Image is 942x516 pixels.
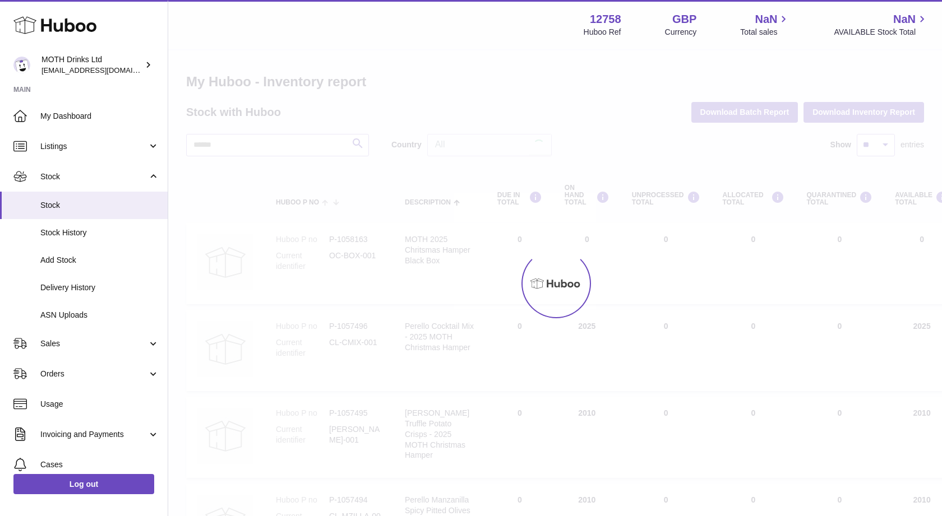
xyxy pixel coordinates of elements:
span: NaN [893,12,916,27]
span: My Dashboard [40,111,159,122]
div: MOTH Drinks Ltd [41,54,142,76]
strong: GBP [672,12,696,27]
a: NaN Total sales [740,12,790,38]
a: Log out [13,474,154,494]
div: Currency [665,27,697,38]
span: Orders [40,369,147,379]
span: Total sales [740,27,790,38]
span: Sales [40,338,147,349]
span: Stock History [40,227,159,238]
span: Stock [40,200,159,211]
span: Delivery History [40,282,159,293]
a: NaN AVAILABLE Stock Total [834,12,929,38]
span: Add Stock [40,255,159,266]
span: Invoicing and Payments [40,429,147,440]
span: Listings [40,141,147,152]
strong: 12758 [590,12,621,27]
span: NaN [755,12,777,27]
img: orders@mothdrinks.com [13,57,30,73]
span: Cases [40,459,159,470]
span: AVAILABLE Stock Total [834,27,929,38]
div: Huboo Ref [584,27,621,38]
span: Usage [40,399,159,410]
span: Stock [40,171,147,182]
span: [EMAIL_ADDRESS][DOMAIN_NAME] [41,66,165,75]
span: ASN Uploads [40,310,159,320]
